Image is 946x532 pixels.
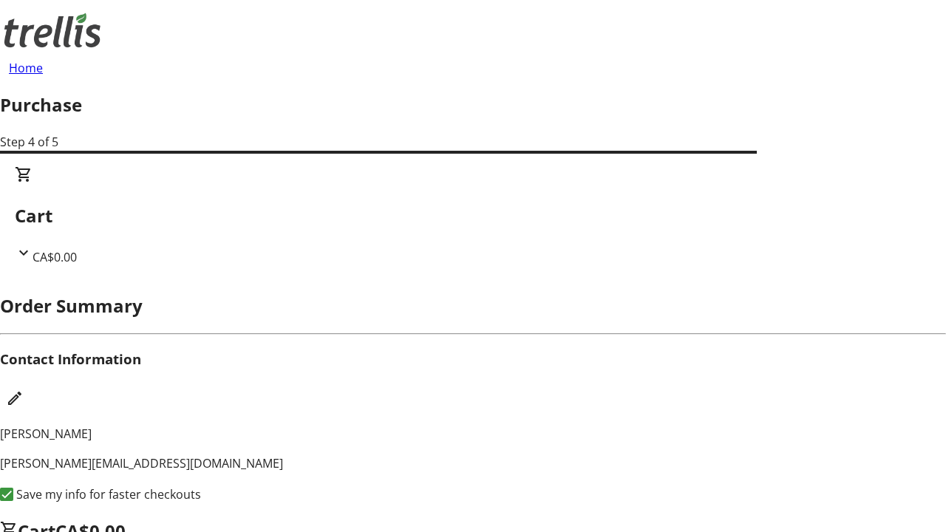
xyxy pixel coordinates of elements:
[15,202,931,229] h2: Cart
[15,166,931,266] div: CartCA$0.00
[33,249,77,265] span: CA$0.00
[13,485,201,503] label: Save my info for faster checkouts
